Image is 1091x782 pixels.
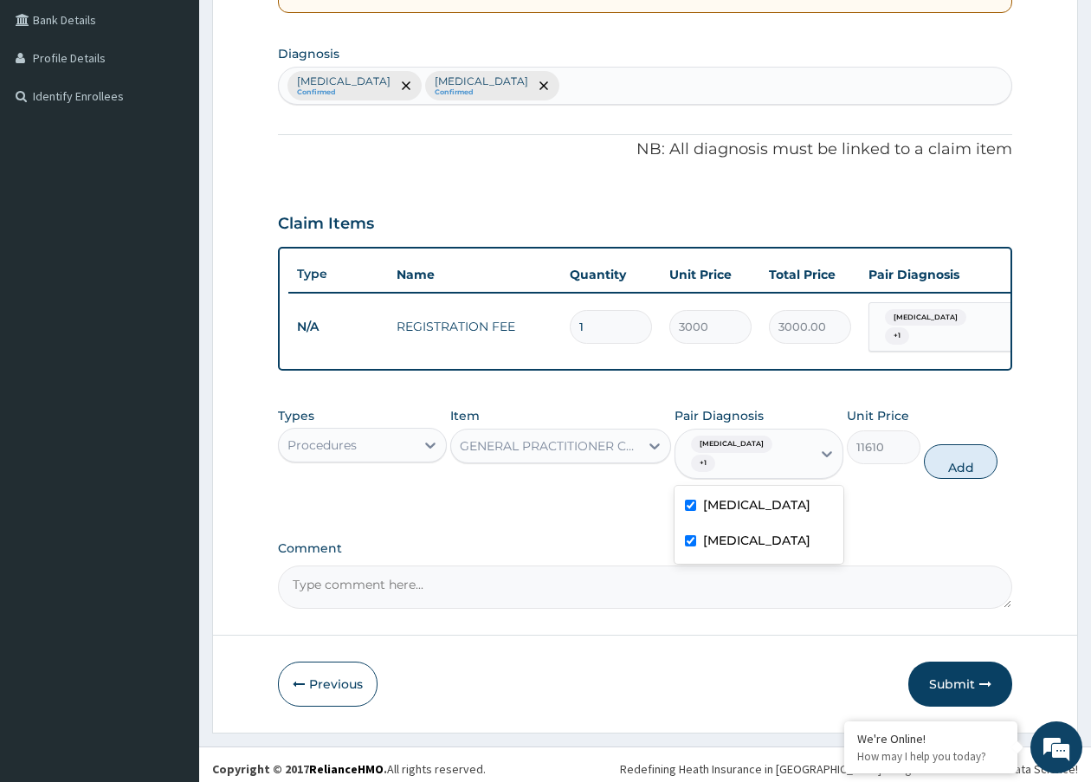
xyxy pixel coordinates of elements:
[278,215,374,234] h3: Claim Items
[100,218,239,393] span: We're online!
[388,309,561,344] td: REGISTRATION FEE
[691,436,772,453] span: [MEDICAL_DATA]
[288,258,388,290] th: Type
[278,409,314,423] label: Types
[278,662,378,707] button: Previous
[675,407,764,424] label: Pair Diagnosis
[857,749,1004,764] p: How may I help you today?
[847,407,909,424] label: Unit Price
[435,88,528,97] small: Confirmed
[924,444,997,479] button: Add
[450,407,480,424] label: Item
[536,78,552,94] span: remove selection option
[661,257,760,292] th: Unit Price
[885,327,909,345] span: + 1
[908,662,1012,707] button: Submit
[561,257,661,292] th: Quantity
[703,532,810,549] label: [MEDICAL_DATA]
[287,436,357,454] div: Procedures
[309,761,384,777] a: RelianceHMO
[90,97,291,120] div: Chat with us now
[691,455,715,472] span: + 1
[278,541,1012,556] label: Comment
[288,311,388,343] td: N/A
[860,257,1050,292] th: Pair Diagnosis
[212,761,387,777] strong: Copyright © 2017 .
[620,760,1078,778] div: Redefining Heath Insurance in [GEOGRAPHIC_DATA] using Telemedicine and Data Science!
[297,88,391,97] small: Confirmed
[885,309,966,326] span: [MEDICAL_DATA]
[284,9,326,50] div: Minimize live chat window
[388,257,561,292] th: Name
[460,437,640,455] div: GENERAL PRACTITIONER CONSULTATION FIRST OUTPATIENT CONSULTATION
[278,139,1012,161] p: NB: All diagnosis must be linked to a claim item
[760,257,860,292] th: Total Price
[9,473,330,533] textarea: Type your message and hit 'Enter'
[435,74,528,88] p: [MEDICAL_DATA]
[32,87,70,130] img: d_794563401_company_1708531726252_794563401
[398,78,414,94] span: remove selection option
[297,74,391,88] p: [MEDICAL_DATA]
[703,496,810,514] label: [MEDICAL_DATA]
[278,45,339,62] label: Diagnosis
[857,731,1004,746] div: We're Online!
